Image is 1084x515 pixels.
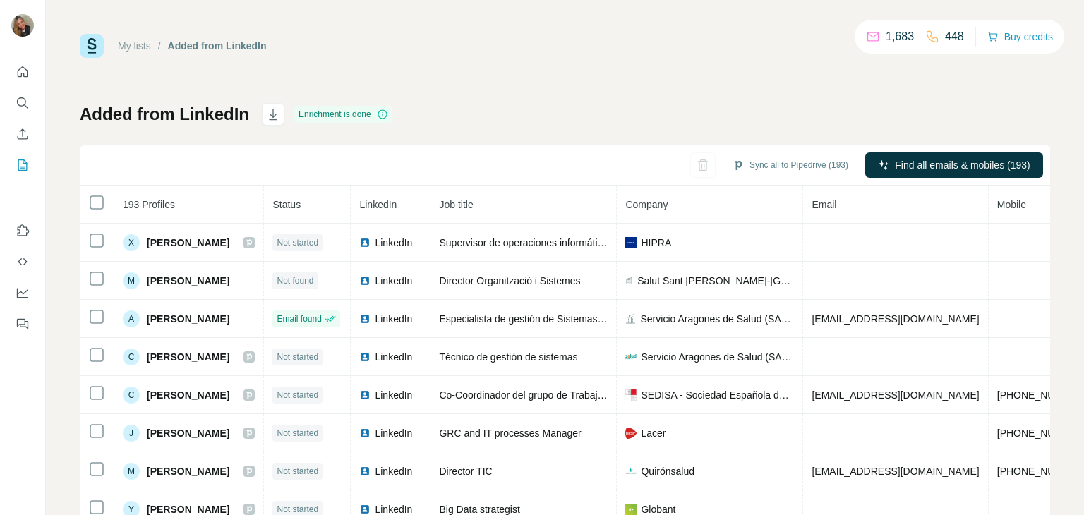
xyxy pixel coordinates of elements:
span: [EMAIL_ADDRESS][DOMAIN_NAME] [812,313,979,325]
span: Not started [277,389,318,401]
span: Email [812,199,836,210]
span: Not started [277,465,318,478]
div: Added from LinkedIn [168,39,267,53]
img: LinkedIn logo [359,275,371,286]
span: Especialista de gestión de Sistemas y Tecnologías de la Información [439,313,739,325]
span: Not started [277,427,318,440]
span: LinkedIn [375,388,412,402]
span: Salut Sant [PERSON_NAME]-[GEOGRAPHIC_DATA] [637,274,794,288]
img: company-logo [625,504,637,515]
div: M [123,463,140,480]
div: C [123,387,140,404]
span: LinkedIn [375,350,412,364]
button: Feedback [11,311,34,337]
span: Email found [277,313,321,325]
div: Enrichment is done [294,106,392,123]
button: Use Surfe API [11,249,34,274]
span: [PERSON_NAME] [147,236,229,250]
span: [EMAIL_ADDRESS][DOMAIN_NAME] [812,466,979,477]
button: Sync all to Pipedrive (193) [723,154,858,176]
span: Director TIC [439,466,492,477]
span: LinkedIn [375,274,412,288]
img: company-logo [625,389,637,401]
button: Use Surfe on LinkedIn [11,218,34,243]
img: LinkedIn logo [359,313,371,325]
span: Servicio Aragones de Salud (SALUD) [641,312,795,326]
span: Quirónsalud [641,464,694,478]
span: HIPRA [641,236,671,250]
span: LinkedIn [375,236,412,250]
div: C [123,349,140,365]
span: GRC and IT processes Manager [439,428,581,439]
span: [PERSON_NAME] [147,388,229,402]
div: J [123,425,140,442]
span: Director Organització i Sistemes [439,275,580,286]
button: Dashboard [11,280,34,305]
img: LinkedIn logo [359,428,371,439]
span: Big Data strategist [439,504,519,515]
img: LinkedIn logo [359,389,371,401]
span: [PERSON_NAME] [147,274,229,288]
button: My lists [11,152,34,178]
span: Not started [277,236,318,249]
span: [PERSON_NAME] [147,350,229,364]
span: LinkedIn [375,312,412,326]
button: Quick start [11,59,34,85]
span: Co-Coordinador del grupo de Trabajo de Innovación Sociosanitaria y Transformación Digital [439,389,841,401]
li: / [158,39,161,53]
img: Avatar [11,14,34,37]
span: Mobile [997,199,1026,210]
img: LinkedIn logo [359,351,371,363]
span: LinkedIn [359,199,397,210]
span: Lacer [641,426,666,440]
img: LinkedIn logo [359,466,371,477]
img: company-logo [625,428,637,439]
div: X [123,234,140,251]
img: company-logo [625,237,637,248]
p: 448 [945,28,964,45]
span: 193 Profiles [123,199,175,210]
span: Not started [277,351,318,363]
span: LinkedIn [375,464,412,478]
span: Company [625,199,668,210]
button: Enrich CSV [11,121,34,147]
button: Search [11,90,34,116]
img: LinkedIn logo [359,237,371,248]
img: LinkedIn logo [359,504,371,515]
a: My lists [118,40,151,51]
span: [PERSON_NAME] [147,312,229,326]
img: Surfe Logo [80,34,104,58]
div: M [123,272,140,289]
span: Servicio Aragones de Salud (SALUD) [641,350,794,364]
img: company-logo [625,351,637,363]
div: A [123,310,140,327]
span: LinkedIn [375,426,412,440]
span: Find all emails & mobiles (193) [895,158,1030,172]
span: Not found [277,274,313,287]
img: company-logo [625,466,637,477]
h1: Added from LinkedIn [80,103,249,126]
span: Supervisor de operaciones informáticas [439,237,613,248]
p: 1,683 [886,28,914,45]
span: Técnico de gestión de sistemas [439,351,577,363]
button: Buy credits [987,27,1053,47]
span: Job title [439,199,473,210]
span: Status [272,199,301,210]
span: [PERSON_NAME] [147,426,229,440]
span: [EMAIL_ADDRESS][DOMAIN_NAME] [812,389,979,401]
span: SEDISA - Sociedad Española de Directivos de la Salud [641,388,794,402]
span: [PERSON_NAME] [147,464,229,478]
button: Find all emails & mobiles (193) [865,152,1043,178]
